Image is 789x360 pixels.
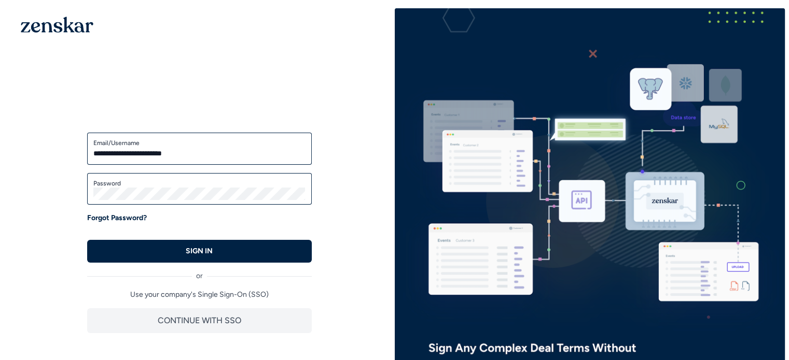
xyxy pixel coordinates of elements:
[87,240,312,263] button: SIGN IN
[87,308,312,333] button: CONTINUE WITH SSO
[93,179,306,188] label: Password
[93,139,306,147] label: Email/Username
[87,263,312,281] div: or
[87,290,312,300] p: Use your company's Single Sign-On (SSO)
[87,213,147,223] a: Forgot Password?
[21,17,93,33] img: 1OGAJ2xQqyY4LXKgY66KYq0eOWRCkrZdAb3gUhuVAqdWPZE9SRJmCz+oDMSn4zDLXe31Ii730ItAGKgCKgCCgCikA4Av8PJUP...
[186,246,213,256] p: SIGN IN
